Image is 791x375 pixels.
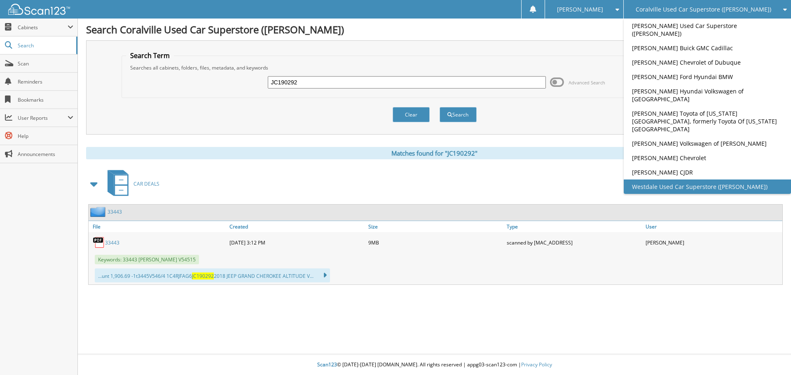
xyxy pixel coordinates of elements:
img: PDF.png [93,236,105,249]
span: Scan [18,60,73,67]
a: User [644,221,782,232]
iframe: Chat Widget [750,335,791,375]
a: CAR DEALS [103,168,159,200]
h1: Search Coralville Used Car Superstore ([PERSON_NAME]) [86,23,783,36]
a: Created [227,221,366,232]
span: Cabinets [18,24,68,31]
span: Coralville Used Car Superstore ([PERSON_NAME]) [636,7,771,12]
button: Search [440,107,477,122]
a: [PERSON_NAME] Chevrolet of Dubuque [624,55,791,70]
div: [PERSON_NAME] [644,234,782,251]
a: [PERSON_NAME] Chevrolet [624,151,791,165]
a: [PERSON_NAME] Used Car Superstore ([PERSON_NAME]) [624,19,791,41]
a: Westdale Used Car Superstore ([PERSON_NAME]) [624,179,791,194]
span: JC190292 [192,273,214,280]
a: [PERSON_NAME] Buick GMC Cadillac [624,41,791,55]
a: Size [366,221,505,232]
span: Announcements [18,151,73,158]
span: Advanced Search [569,79,605,86]
span: CAR DEALS [133,180,159,187]
span: [PERSON_NAME] [557,7,603,12]
a: Type [505,221,644,232]
a: Privacy Policy [521,361,552,368]
div: Matches found for "JC190292" [86,147,783,159]
a: [PERSON_NAME] Ford Hyundai BMW [624,70,791,84]
div: © [DATE]-[DATE] [DOMAIN_NAME]. All rights reserved | appg03-scan123-com | [78,355,791,375]
div: ...unt 1,906.69 -1t3445V546/4 1C4RJFAG6 2018 JEEP GRAND CHEROKEE ALTITUDE V... [95,268,330,282]
legend: Search Term [126,51,174,60]
span: Scan123 [317,361,337,368]
span: Help [18,133,73,140]
a: [PERSON_NAME] CJDR [624,165,791,179]
button: Clear [393,107,430,122]
a: 33443 [108,208,122,215]
div: Searches all cabinets, folders, files, metadata, and keywords [126,64,743,71]
a: [PERSON_NAME] Toyota of [US_STATE][GEOGRAPHIC_DATA], formerly Toyota Of [US_STATE][GEOGRAPHIC_DATA] [624,106,791,136]
span: User Reports [18,114,68,121]
span: Search [18,42,72,49]
a: File [89,221,227,232]
span: Keywords: 33443 [PERSON_NAME] V54515 [95,255,199,264]
div: 9MB [366,234,505,251]
span: Bookmarks [18,96,73,103]
a: [PERSON_NAME] Hyundai Volkswagen of [GEOGRAPHIC_DATA] [624,84,791,106]
img: scan123-logo-white.svg [8,4,70,15]
img: folder2.png [90,207,108,217]
span: Reminders [18,78,73,85]
div: scanned by [MAC_ADDRESS] [505,234,644,251]
a: 33443 [105,239,119,246]
a: [PERSON_NAME] Volkswagen of [PERSON_NAME] [624,136,791,151]
div: [DATE] 3:12 PM [227,234,366,251]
